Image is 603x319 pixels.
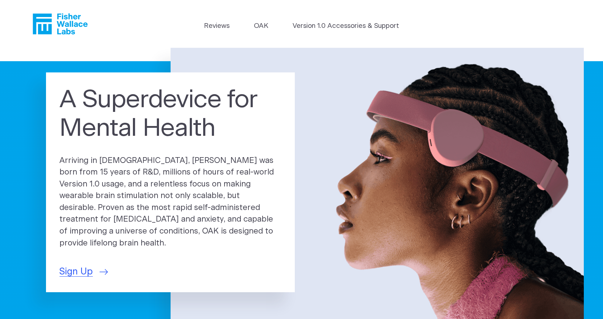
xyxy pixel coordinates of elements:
[59,86,281,143] h1: A Superdevice for Mental Health
[254,21,268,31] a: OAK
[59,155,281,249] p: Arriving in [DEMOGRAPHIC_DATA], [PERSON_NAME] was born from 15 years of R&D, millions of hours of...
[33,13,88,34] a: Fisher Wallace
[293,21,399,31] a: Version 1.0 Accessories & Support
[59,265,93,279] span: Sign Up
[204,21,230,31] a: Reviews
[59,265,108,279] a: Sign Up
